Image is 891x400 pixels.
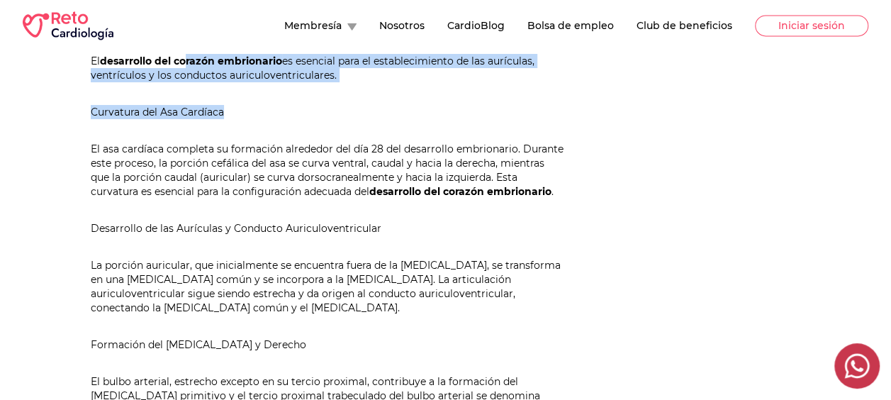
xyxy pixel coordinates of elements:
strong: desarrollo del corazón embrionario [100,55,282,67]
button: Bolsa de empleo [527,18,614,33]
h4: Desarrollo de las Aurículas y Conducto Auriculoventricular [91,221,564,235]
h4: Curvatura del Asa Cardíaca [91,105,564,119]
p: El asa cardíaca completa su formación alrededor del día 28 del desarrollo embrionario. Durante es... [91,142,564,199]
button: CardioBlog [447,18,505,33]
strong: desarrollo del corazón embrionario [369,185,551,198]
p: El es esencial para el establecimiento de las aurículas, ventrículos y los conductos auriculovent... [91,54,564,82]
p: La porción auricular, que inicialmente se encuentra fuera de la [MEDICAL_DATA], se transforma en ... [91,258,564,315]
button: Nosotros [379,18,425,33]
h4: Formación del [MEDICAL_DATA] y Derecho [91,338,564,352]
button: Club de beneficios [637,18,732,33]
img: RETO Cardio Logo [23,11,113,40]
button: Membresía [284,18,357,33]
button: Iniciar sesión [755,15,868,36]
